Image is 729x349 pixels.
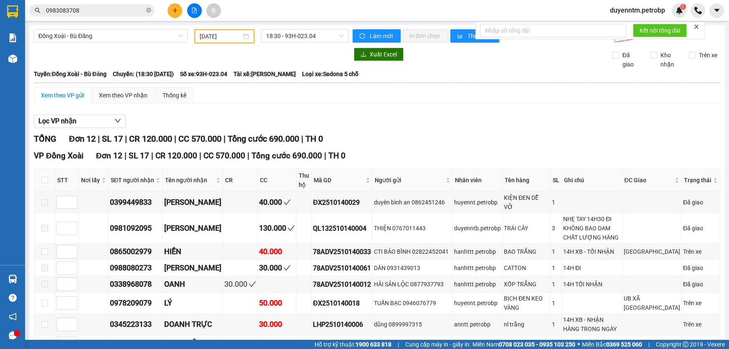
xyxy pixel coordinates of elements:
[34,134,56,144] span: TỔNG
[457,33,464,40] span: bar-chart
[313,247,371,257] div: 78ADV2510140033
[110,297,161,309] div: 0978209079
[680,4,686,10] sup: 1
[562,169,622,192] th: Ghi chú
[258,169,297,192] th: CC
[165,176,214,185] span: Tên người nhận
[7,5,18,18] img: logo-vxr
[504,193,549,211] div: KIỆN ĐEN DỄ VỠ
[361,51,366,58] span: download
[200,32,241,41] input: 14/10/2025
[681,4,684,10] span: 1
[249,280,256,288] span: check
[624,294,680,312] div: UB XÃ [GEOGRAPHIC_DATA]
[552,339,560,348] div: 1
[46,6,145,15] input: Tìm tên, số ĐT hoặc mã đơn
[312,276,373,293] td: 78ADV2510140012
[374,263,451,273] div: DÂN 0931439013
[374,224,451,233] div: THIỆN 0767011443
[9,313,17,321] span: notification
[228,134,299,144] span: Tổng cước 690.000
[563,263,621,273] div: 14H ĐI
[109,244,163,260] td: 0865002979
[8,275,17,283] img: warehouse-icon
[164,337,221,349] div: ANH QUỐC
[359,33,366,40] span: sync
[110,337,161,349] div: 0988662229
[301,134,303,144] span: |
[683,280,719,289] div: Đã giao
[313,223,371,234] div: QL132510140004
[499,341,575,348] strong: 0708 023 035 - 0935 103 250
[453,169,503,192] th: Nhân viên
[504,280,549,289] div: XỐP TRẮNG
[374,247,451,256] div: CTI BẢO BÌNH 02822452041
[129,134,172,144] span: CR 120.000
[259,318,295,330] div: 30.000
[370,50,397,59] span: Xuất Excel
[110,246,161,257] div: 0865002979
[259,262,295,274] div: 30.000
[164,262,221,274] div: [PERSON_NAME]
[223,169,258,192] th: CR
[603,5,672,15] span: duyenntm.petrobp
[696,51,721,60] span: Trên xe
[224,134,226,144] span: |
[619,51,644,69] span: Đã giao
[563,280,621,289] div: 14H TỐI NHẬN
[374,298,451,308] div: TUẤN BẠC 0946076779
[164,196,221,208] div: [PERSON_NAME]
[504,339,549,348] div: CRT
[283,199,291,206] span: check
[266,30,343,42] span: 18:30 - 93H-023.04
[709,3,724,18] button: caret-down
[606,341,642,348] strong: 0369 525 060
[472,340,575,349] span: Miền Nam
[683,341,688,347] span: copyright
[552,247,560,256] div: 1
[563,247,621,256] div: 14H XB - TỐI NHẬN
[312,244,373,260] td: 78ADV2510140033
[302,69,358,79] span: Loại xe: Sedona 5 chỗ
[374,280,451,289] div: HẢI SẢN LỘC 0877937793
[163,192,223,213] td: MẠNH TƯỜNG
[109,192,163,213] td: 0399449833
[163,314,223,335] td: DOANH TRỰC
[370,31,394,41] span: Làm mới
[324,151,326,160] span: |
[8,54,17,63] img: warehouse-icon
[454,247,501,256] div: hanhttt.petrobp
[163,293,223,314] td: LÝ
[398,340,399,349] span: |
[480,24,626,37] input: Nhập số tổng đài
[259,196,295,208] div: 40.000
[683,224,719,233] div: Đã giao
[454,320,501,329] div: anntt.petrobp
[99,91,147,100] div: Xem theo VP nhận
[211,8,216,13] span: aim
[38,116,76,126] span: Lọc VP nhận
[454,339,501,348] div: huyennt.petrobp
[247,151,249,160] span: |
[640,26,680,35] span: Kết nối tổng đài
[503,169,551,192] th: Tên hàng
[109,260,163,276] td: 0988080273
[454,263,501,273] div: hanhttt.petrobp
[356,341,391,348] strong: 1900 633 818
[9,294,17,302] span: question-circle
[35,8,41,13] span: search
[467,31,493,41] span: Thống kê
[648,340,650,349] span: |
[328,151,345,160] span: TH 0
[454,298,501,308] div: huyennt.petrobp
[454,280,501,289] div: hanhttt.petrobp
[251,151,322,160] span: Tổng cước 690.000
[504,294,549,312] div: BỊCH ĐEN KEO VÀNG
[109,314,163,335] td: 0345223133
[234,69,296,79] span: Tài xế: [PERSON_NAME]
[164,246,221,257] div: HIỀN
[305,134,323,144] span: TH 0
[259,297,295,309] div: 50.000
[563,214,621,242] div: NHẸ TAY 14H30 ĐI KHÔNG BAO DAM CHẤT LƯỢNG HÀNG
[552,263,560,273] div: 1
